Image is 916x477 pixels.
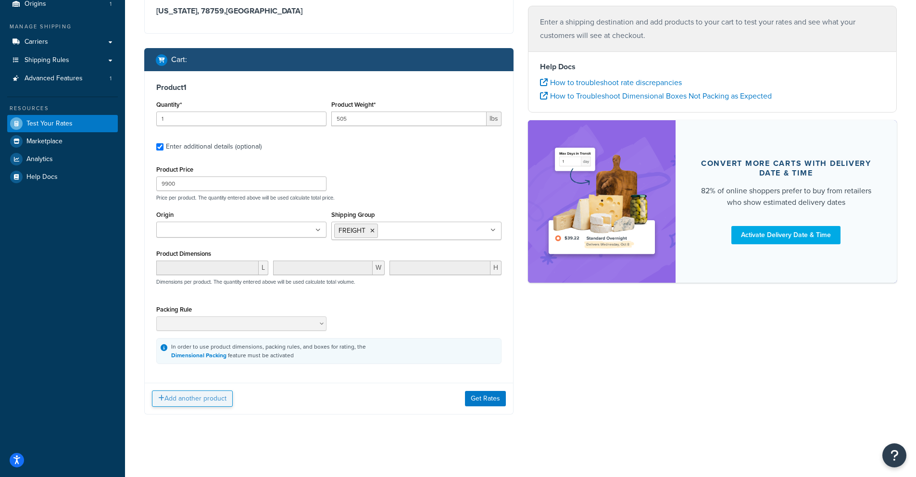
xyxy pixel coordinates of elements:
h2: Cart : [171,55,187,64]
span: H [490,261,502,275]
a: Marketplace [7,133,118,150]
span: Analytics [26,155,53,163]
a: Analytics [7,151,118,168]
input: 0 [156,112,326,126]
p: Enter a shipping destination and add products to your cart to test your rates and see what your c... [540,15,885,42]
div: Manage Shipping [7,23,118,31]
h4: Help Docs [540,61,885,73]
label: Product Dimensions [156,250,211,257]
a: Test Your Rates [7,115,118,132]
span: L [259,261,268,275]
a: Dimensional Packing [171,351,226,360]
a: Advanced Features1 [7,70,118,88]
button: Open Resource Center [882,443,906,467]
div: Resources [7,104,118,113]
label: Product Weight* [331,101,376,108]
a: Activate Delivery Date & Time [731,226,841,244]
label: Origin [156,211,174,218]
a: How to Troubleshoot Dimensional Boxes Not Packing as Expected [540,90,772,101]
span: Help Docs [26,173,58,181]
input: Enter additional details (optional) [156,143,163,151]
span: Carriers [25,38,48,46]
a: Help Docs [7,168,118,186]
h3: [US_STATE], 78759 , [GEOGRAPHIC_DATA] [156,6,502,16]
p: Price per product. The quantity entered above will be used calculate total price. [154,194,504,201]
span: Test Your Rates [26,120,73,128]
div: 82% of online shoppers prefer to buy from retailers who show estimated delivery dates [699,185,874,208]
img: feature-image-ddt-36eae7f7280da8017bfb280eaccd9c446f90b1fe08728e4019434db127062ab4.png [542,135,661,268]
div: Convert more carts with delivery date & time [699,159,874,178]
input: 0.00 [331,112,487,126]
span: FREIGHT [339,226,365,236]
a: How to troubleshoot rate discrepancies [540,77,682,88]
div: In order to use product dimensions, packing rules, and boxes for rating, the feature must be acti... [171,342,366,360]
a: Carriers [7,33,118,51]
a: Shipping Rules [7,51,118,69]
span: 1 [110,75,112,83]
label: Quantity* [156,101,182,108]
span: Shipping Rules [25,56,69,64]
label: Shipping Group [331,211,375,218]
button: Get Rates [465,391,506,406]
span: lbs [487,112,502,126]
li: Advanced Features [7,70,118,88]
span: Advanced Features [25,75,83,83]
label: Product Price [156,166,193,173]
h3: Product 1 [156,83,502,92]
label: Packing Rule [156,306,192,313]
p: Dimensions per product. The quantity entered above will be used calculate total volume. [154,278,355,285]
span: W [373,261,385,275]
button: Add another product [152,390,233,407]
div: Enter additional details (optional) [166,140,262,153]
span: Marketplace [26,138,63,146]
